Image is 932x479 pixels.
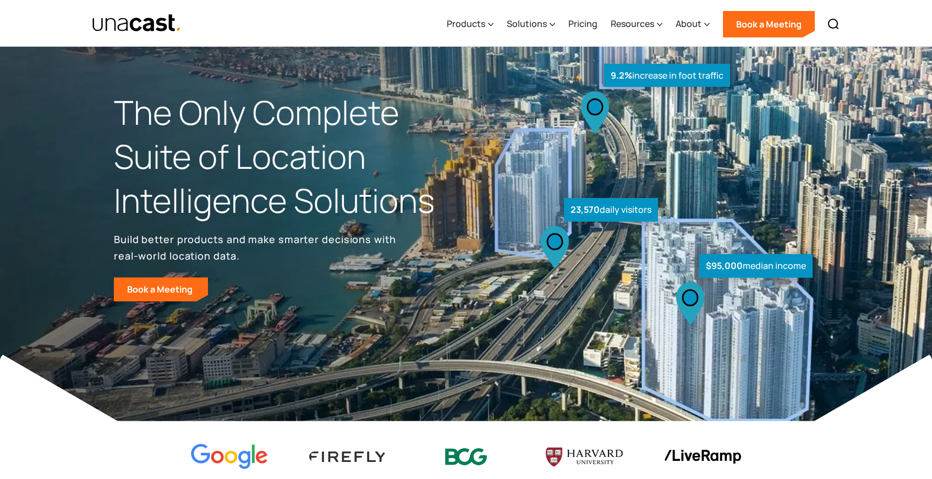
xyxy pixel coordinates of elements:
img: Harvard U logo [546,444,623,470]
div: Resources [611,2,662,47]
strong: $95,000 [706,260,743,272]
h1: The Only Complete Suite of Location Intelligence Solutions [114,91,466,222]
div: daily visitors [564,198,658,222]
a: Book a Meeting [723,11,815,37]
p: Build better products and make smarter decisions with real-world location data. [114,231,400,264]
img: Google logo Color [191,444,268,470]
div: Products [447,17,485,30]
img: Unacast text logo [92,14,182,33]
div: Resources [611,17,654,30]
div: median income [699,254,813,278]
a: home [92,14,182,33]
img: BCG logo [427,441,505,472]
img: liveramp logo [664,450,741,464]
div: increase in foot traffic [604,64,730,87]
a: Book a Meeting [114,277,208,301]
div: Solutions [507,2,555,47]
div: About [676,2,710,47]
div: About [676,17,701,30]
strong: 23,570 [571,203,600,216]
strong: 9.2% [611,69,632,81]
div: Products [447,2,494,47]
img: Search icon [827,18,840,31]
div: Solutions [507,17,547,30]
a: Pricing [568,2,597,47]
img: Firefly Advertising logo [309,452,386,462]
